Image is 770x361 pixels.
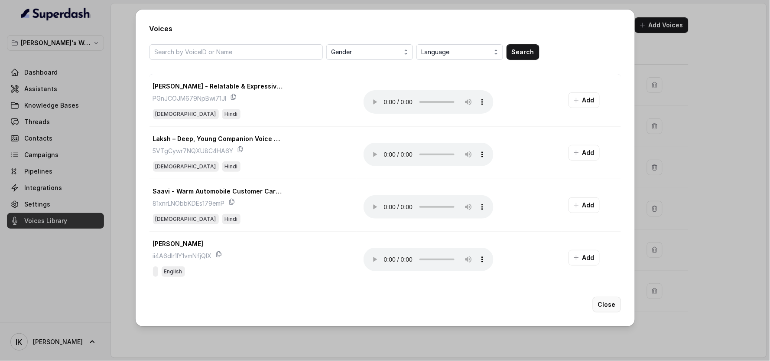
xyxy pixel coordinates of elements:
p: PGnJCOJM679NpBwi71JI [153,93,227,104]
audio: Your browser does not support the audio element. [364,195,494,219]
input: Search by VoiceID or Name [149,44,323,60]
span: Hindi [222,161,240,172]
p: ii4A6dlr1lY1vmNfjQlX [153,251,212,261]
audio: Your browser does not support the audio element. [364,143,494,166]
button: Add [569,145,600,161]
span: Gender [331,47,409,57]
button: Gender [326,44,413,60]
p: [PERSON_NAME] - Relatable & Expressive Social Media Voice for Reels [153,81,283,92]
h2: Voices [149,23,621,34]
span: [DEMOGRAPHIC_DATA] [153,109,219,119]
button: Close [593,297,621,312]
button: Add [569,197,600,213]
span: English [162,266,185,277]
span: Hindi [222,214,240,224]
button: Language [416,44,503,60]
p: [PERSON_NAME] [153,239,204,249]
span: [DEMOGRAPHIC_DATA] [153,161,219,172]
button: Add [569,250,600,266]
span: Language [422,47,500,57]
span: Hindi [222,109,240,119]
p: 81xnrLNObbKDEs179emP [153,198,225,209]
audio: Your browser does not support the audio element. [364,248,494,271]
audio: Your browser does not support the audio element. [364,90,494,114]
p: Saavi - Warm Automobile Customer Care Agent for Dealership & Auto Brands [153,186,283,197]
p: Laksh – Deep, Young Companion Voice for Intimate Conversations [153,134,283,144]
span: [DEMOGRAPHIC_DATA] [153,214,219,224]
button: Search [507,44,539,60]
button: Add [569,92,600,108]
p: 5VTgCywr7NQXU8C4HA6Y [153,146,234,156]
